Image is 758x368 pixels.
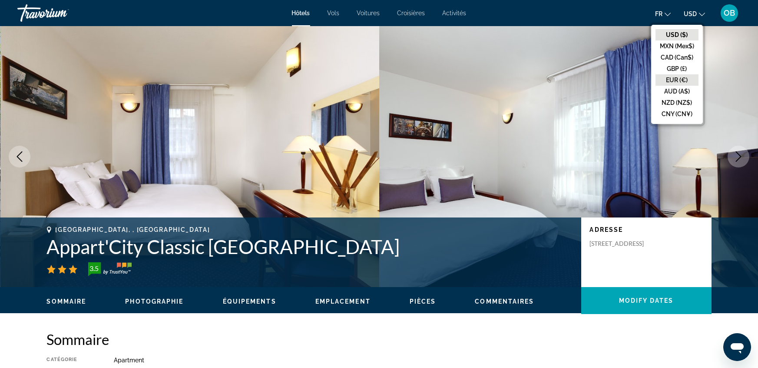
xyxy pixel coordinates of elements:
span: Sommaire [47,298,86,305]
p: Adresse [590,226,703,233]
a: Voitures [357,10,380,17]
button: NZD (NZ$) [655,97,698,108]
span: Équipements [223,298,276,305]
button: MXN (Mex$) [655,40,698,52]
button: Previous image [9,146,30,167]
img: TrustYou guest rating badge [88,262,132,276]
button: Change currency [684,7,705,20]
span: Pièces [410,298,436,305]
a: Hôtels [292,10,310,17]
span: Emplacement [315,298,371,305]
span: Photographie [125,298,183,305]
button: Équipements [223,298,276,305]
span: [GEOGRAPHIC_DATA], , [GEOGRAPHIC_DATA] [56,226,210,233]
span: OB [724,9,735,17]
button: Modify Dates [581,287,712,314]
div: Catégorie [47,357,92,364]
h1: Appart'City Classic [GEOGRAPHIC_DATA] [47,235,573,258]
button: USD ($) [655,29,698,40]
span: Commentaires [475,298,534,305]
button: GBP (£) [655,63,698,74]
div: 3.5 [86,263,103,274]
a: Travorium [17,2,104,24]
button: Emplacement [315,298,371,305]
span: fr [655,10,662,17]
h2: Sommaire [47,331,712,348]
button: Commentaires [475,298,534,305]
button: EUR (€) [655,74,698,86]
button: Change language [655,7,671,20]
span: Modify Dates [619,297,673,304]
button: CNY (CN¥) [655,108,698,120]
iframe: Button to launch messaging window [723,333,751,361]
button: User Menu [718,4,741,22]
div: Apartment [114,357,712,364]
a: Activités [443,10,467,17]
button: AUD (A$) [655,86,698,97]
a: Croisières [397,10,425,17]
a: Vols [328,10,340,17]
button: CAD (Can$) [655,52,698,63]
span: USD [684,10,697,17]
p: [STREET_ADDRESS] [590,240,659,248]
button: Photographie [125,298,183,305]
button: Sommaire [47,298,86,305]
button: Next image [728,146,749,167]
button: Pièces [410,298,436,305]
